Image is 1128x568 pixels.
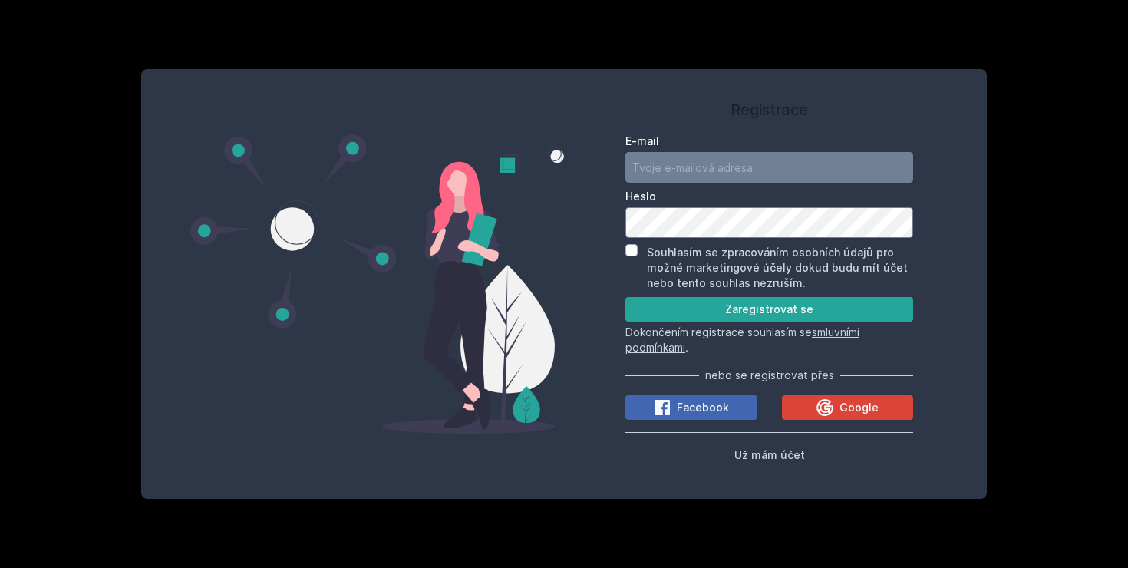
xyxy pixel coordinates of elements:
label: Souhlasím se zpracováním osobních údajů pro možné marketingové účely dokud budu mít účet nebo ten... [647,246,908,289]
button: Facebook [625,395,757,420]
span: nebo se registrovat přes [705,368,834,383]
label: Heslo [625,189,913,204]
span: Google [839,400,879,415]
button: Už mám účet [734,445,805,464]
span: Facebook [677,400,729,415]
span: Už mám účet [734,448,805,461]
input: Tvoje e-mailová adresa [625,152,913,183]
h1: Registrace [625,98,913,121]
label: E-mail [625,134,913,149]
button: Google [782,395,914,420]
button: Zaregistrovat se [625,297,913,322]
p: Dokončením registrace souhlasím se . [625,325,913,355]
